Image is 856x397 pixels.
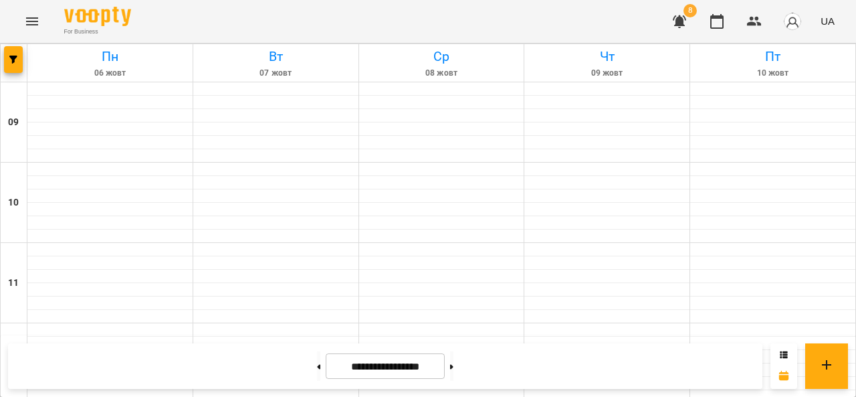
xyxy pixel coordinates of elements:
button: UA [815,9,840,33]
span: UA [821,14,835,28]
h6: Вт [195,46,356,67]
h6: Пн [29,46,191,67]
h6: 11 [8,276,19,291]
h6: 08 жовт [361,67,522,80]
h6: 06 жовт [29,67,191,80]
span: 8 [683,4,697,17]
span: For Business [64,27,131,36]
img: avatar_s.png [783,12,802,31]
h6: 09 [8,115,19,130]
button: Menu [16,5,48,37]
h6: 10 [8,195,19,210]
h6: 10 жовт [692,67,853,80]
h6: 07 жовт [195,67,356,80]
h6: 09 жовт [526,67,687,80]
h6: Ср [361,46,522,67]
img: Voopty Logo [64,7,131,26]
h6: Пт [692,46,853,67]
h6: Чт [526,46,687,67]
